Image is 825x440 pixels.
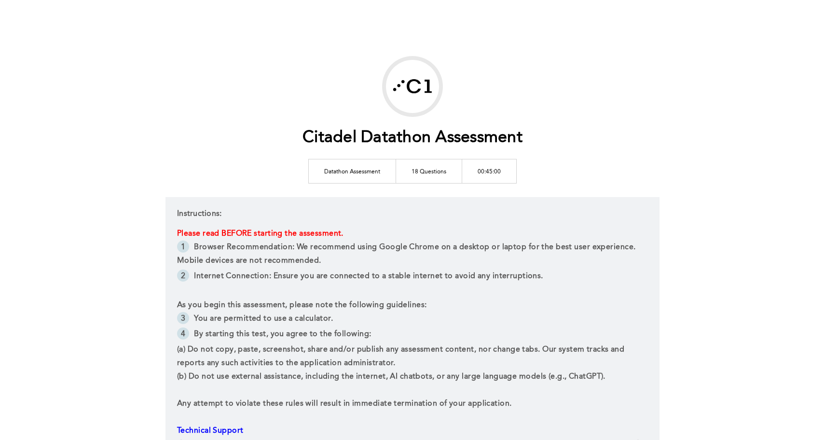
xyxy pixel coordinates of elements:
[462,159,517,183] td: 00:45:00
[177,373,605,381] span: (b) Do not use external assistance, including the internet, AI chatbots, or any large language mo...
[194,272,543,280] span: Internet Connection: Ensure you are connected to a stable internet to avoid any interruptions.
[177,301,426,309] span: As you begin this assessment, please note the following guidelines:
[396,159,462,183] td: 18 Questions
[194,315,333,323] span: You are permitted to use a calculator.
[386,60,439,113] img: Citadel
[194,330,371,338] span: By starting this test, you agree to the following:
[177,427,243,435] span: Technical Support
[177,243,638,265] span: Browser Recommendation: We recommend using Google Chrome on a desktop or laptop for the best user...
[177,400,511,408] span: Any attempt to violate these rules will result in immediate termination of your application.
[309,159,396,183] td: Datathon Assessment
[302,128,522,148] h1: Citadel Datathon Assessment
[177,230,344,238] strong: Please read BEFORE starting the assessment.
[177,346,627,367] span: (a) Do not copy, paste, screenshot, share and/or publish any assessment content, nor change tabs....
